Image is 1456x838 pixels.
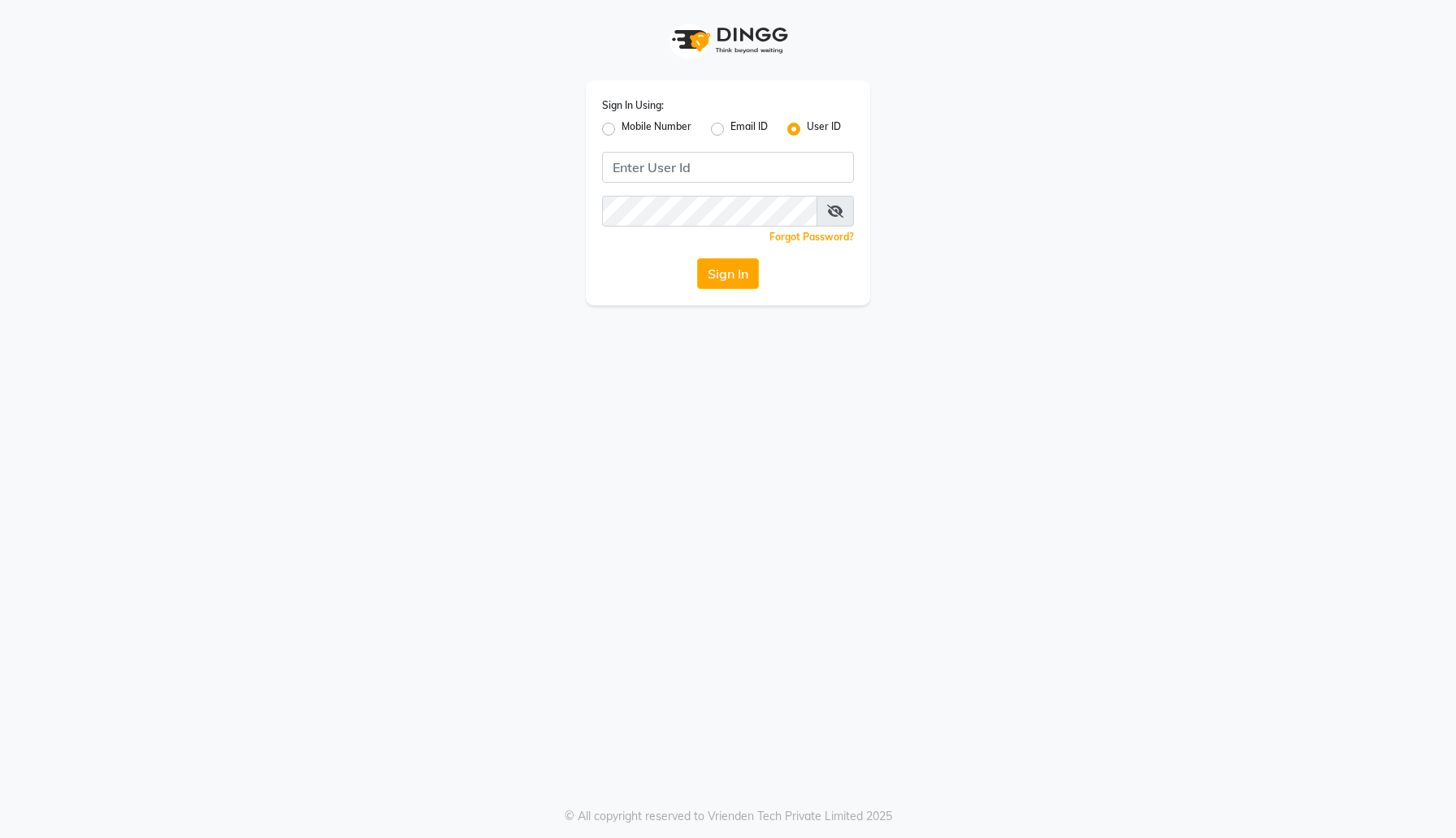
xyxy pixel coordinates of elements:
label: User ID [807,119,841,139]
button: Sign In [697,258,759,289]
a: Forgot Password? [769,231,854,243]
input: Username [602,152,854,183]
label: Sign In Using: [602,98,664,113]
img: logo1.svg [663,16,793,64]
input: Username [602,196,817,227]
label: Mobile Number [622,119,691,139]
label: Email ID [730,119,768,139]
